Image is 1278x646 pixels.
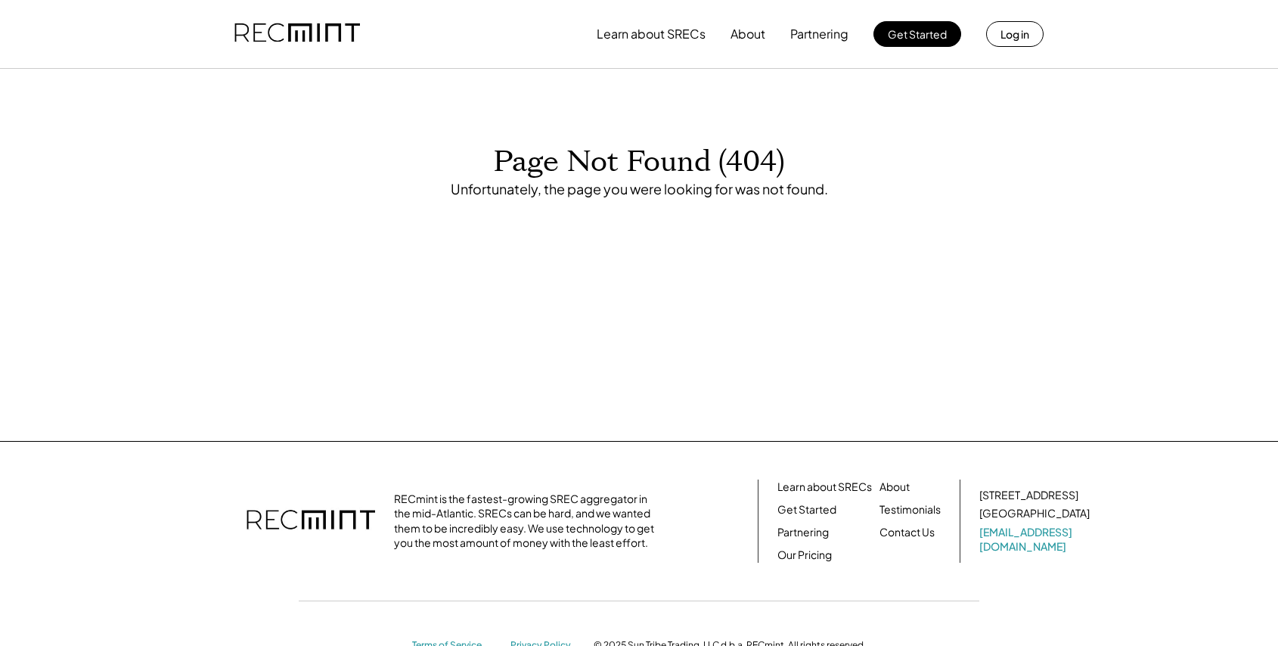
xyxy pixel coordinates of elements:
[247,495,375,548] img: recmint-logotype%403x.png
[777,502,836,517] a: Get Started
[986,21,1044,47] button: Log in
[790,19,848,49] button: Partnering
[879,480,910,495] a: About
[979,506,1090,521] div: [GEOGRAPHIC_DATA]
[777,480,872,495] a: Learn about SRECs
[777,525,829,540] a: Partnering
[597,19,706,49] button: Learn about SRECs
[493,144,785,180] h1: Page Not Found (404)
[879,525,935,540] a: Contact Us
[979,525,1093,554] a: [EMAIL_ADDRESS][DOMAIN_NAME]
[879,502,941,517] a: Testimonials
[234,8,360,60] img: recmint-logotype%403x.png
[731,19,765,49] button: About
[777,548,832,563] a: Our Pricing
[979,488,1078,503] div: [STREET_ADDRESS]
[451,180,828,214] div: Unfortunately, the page you were looking for was not found.
[873,21,961,47] button: Get Started
[394,492,662,551] div: RECmint is the fastest-growing SREC aggregator in the mid-Atlantic. SRECs can be hard, and we wan...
